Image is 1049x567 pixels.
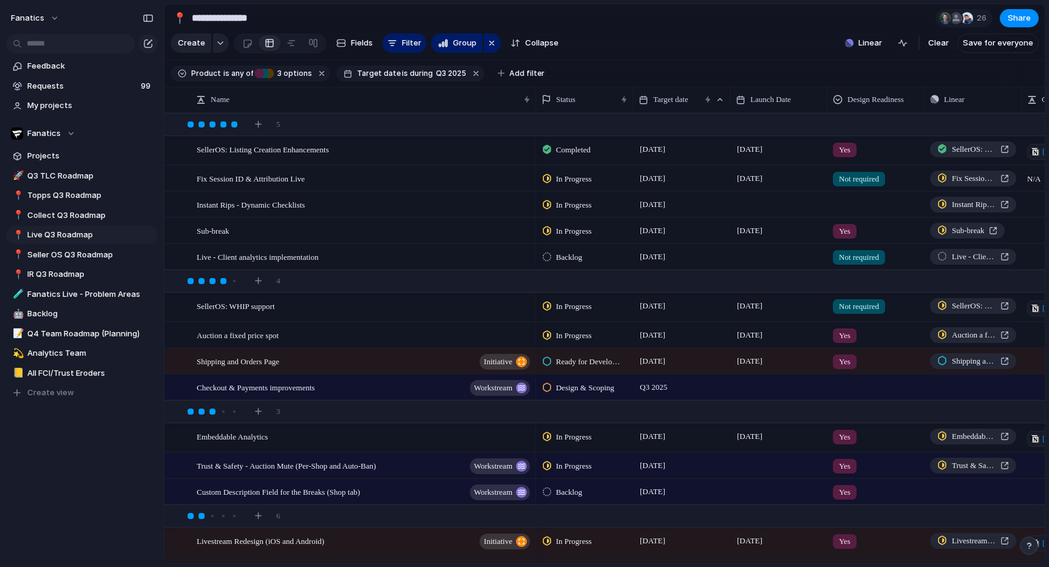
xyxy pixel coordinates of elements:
[750,93,791,106] span: Launch Date
[930,327,1016,343] a: Auction a fixed price spot
[470,458,530,474] button: workstream
[952,535,996,547] span: Livestream Redesign (iOS and Android)
[839,486,850,498] span: Yes
[480,354,530,370] button: initiative
[930,197,1016,212] a: Instant Rips - Dynamic Checklists
[930,249,1016,265] a: Live - Client analytics implementation
[197,250,319,263] span: Live - Client analytics implementation
[274,68,312,79] span: options
[637,250,668,264] span: [DATE]
[6,97,158,115] a: My projects
[963,37,1033,49] span: Save for everyone
[357,68,401,79] span: Target date
[6,246,158,264] a: 📍Seller OS Q3 Roadmap
[5,8,66,28] button: fanatics
[276,118,280,131] span: 5
[839,300,879,313] span: Not required
[197,534,324,548] span: Livestream Redesign (iOS and Android)
[6,124,158,143] button: Fanatics
[27,347,154,359] span: Analytics Team
[556,535,592,548] span: In Progress
[197,171,305,185] span: Fix Session ID & Attribution Live
[27,150,154,162] span: Projects
[637,223,668,238] span: [DATE]
[178,37,205,49] span: Create
[930,141,1016,157] a: SellerOS: Listing Creation Enhancements
[402,68,408,79] span: is
[11,308,23,320] button: 🤖
[6,147,158,165] a: Projects
[274,69,283,78] span: 3
[930,223,1005,239] a: Sub-break
[637,197,668,212] span: [DATE]
[839,173,879,185] span: Not required
[637,171,668,186] span: [DATE]
[221,67,256,80] button: isany of
[952,172,996,185] span: Fix Session ID & Attribution Live
[6,384,158,402] button: Create view
[229,68,253,79] span: any of
[930,458,1016,474] a: Trust & Safety - Auction Mute (Per-Shop and Auto-Ban)
[928,37,949,49] span: Clear
[402,37,421,49] span: Filter
[556,225,592,237] span: In Progress
[13,327,21,341] div: 📝
[11,288,23,300] button: 🧪
[930,429,1016,444] a: Embeddable Analytics
[6,305,158,323] a: 🤖Backlog
[27,60,154,72] span: Feedback
[211,93,229,106] span: Name
[197,142,329,156] span: SellerOS: Listing Creation Enhancements
[27,387,74,399] span: Create view
[401,67,435,80] button: isduring
[484,353,512,370] span: initiative
[223,68,229,79] span: is
[433,67,469,80] button: Q3 2025
[170,8,189,28] button: 📍
[13,189,21,203] div: 📍
[952,329,996,341] span: Auction a fixed price spot
[27,189,154,202] span: Topps Q3 Roadmap
[637,484,668,499] span: [DATE]
[637,534,668,548] span: [DATE]
[734,534,766,548] span: [DATE]
[11,229,23,241] button: 📍
[11,268,23,280] button: 📍
[13,347,21,361] div: 💫
[6,206,158,225] div: 📍Collect Q3 Roadmap
[734,429,766,444] span: [DATE]
[13,287,21,301] div: 🧪
[957,33,1039,53] button: Save for everyone
[1000,9,1039,27] button: Share
[556,93,575,106] span: Status
[470,484,530,500] button: workstream
[6,77,158,95] a: Requests99
[173,10,186,26] div: 📍
[847,93,904,106] span: Design Readiness
[637,354,668,368] span: [DATE]
[197,223,229,237] span: Sub-break
[27,229,154,241] span: Live Q3 Roadmap
[734,354,766,368] span: [DATE]
[13,228,21,242] div: 📍
[1008,12,1031,24] span: Share
[197,354,279,368] span: Shipping and Orders Page
[11,347,23,359] button: 💫
[11,209,23,222] button: 📍
[952,430,996,443] span: Embeddable Analytics
[952,225,984,237] span: Sub-break
[839,225,850,237] span: Yes
[6,325,158,343] a: 📝Q4 Team Roadmap (Planning)
[11,367,23,379] button: 📒
[474,484,512,501] span: workstream
[6,226,158,244] a: 📍Live Q3 Roadmap
[27,249,154,261] span: Seller OS Q3 Roadmap
[474,379,512,396] span: workstream
[191,68,221,79] span: Product
[6,285,158,304] div: 🧪Fanatics Live - Problem Areas
[944,93,965,106] span: Linear
[6,167,158,185] a: 🚀Q3 TLC Roadmap
[141,80,153,92] span: 99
